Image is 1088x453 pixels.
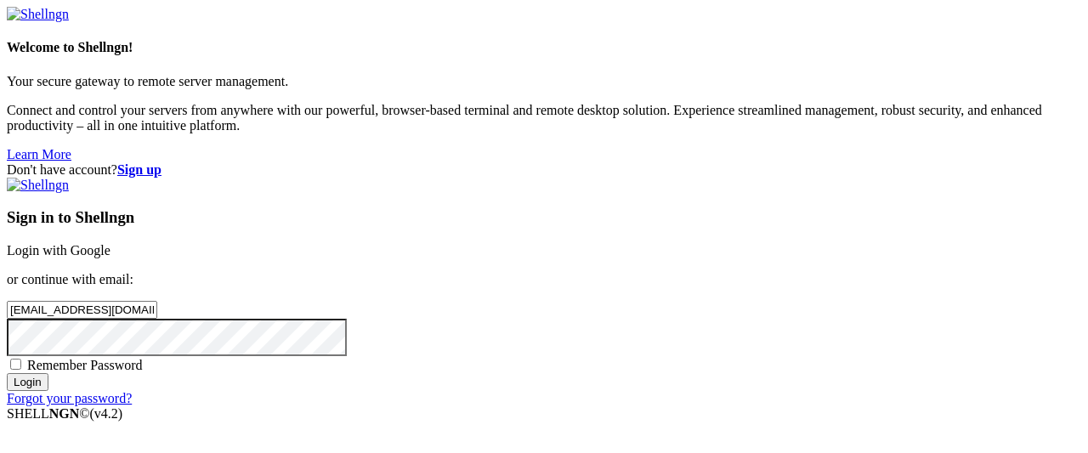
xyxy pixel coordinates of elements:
[27,358,143,372] span: Remember Password
[7,243,110,258] a: Login with Google
[7,74,1081,89] p: Your secure gateway to remote server management.
[7,103,1081,133] p: Connect and control your servers from anywhere with our powerful, browser-based terminal and remo...
[7,178,69,193] img: Shellngn
[7,373,48,391] input: Login
[7,162,1081,178] div: Don't have account?
[10,359,21,370] input: Remember Password
[7,40,1081,55] h4: Welcome to Shellngn!
[7,391,132,405] a: Forgot your password?
[7,301,157,319] input: Email address
[90,406,123,421] span: 4.2.0
[7,406,122,421] span: SHELL ©
[49,406,80,421] b: NGN
[7,272,1081,287] p: or continue with email:
[117,162,161,177] a: Sign up
[7,147,71,161] a: Learn More
[7,208,1081,227] h3: Sign in to Shellngn
[7,7,69,22] img: Shellngn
